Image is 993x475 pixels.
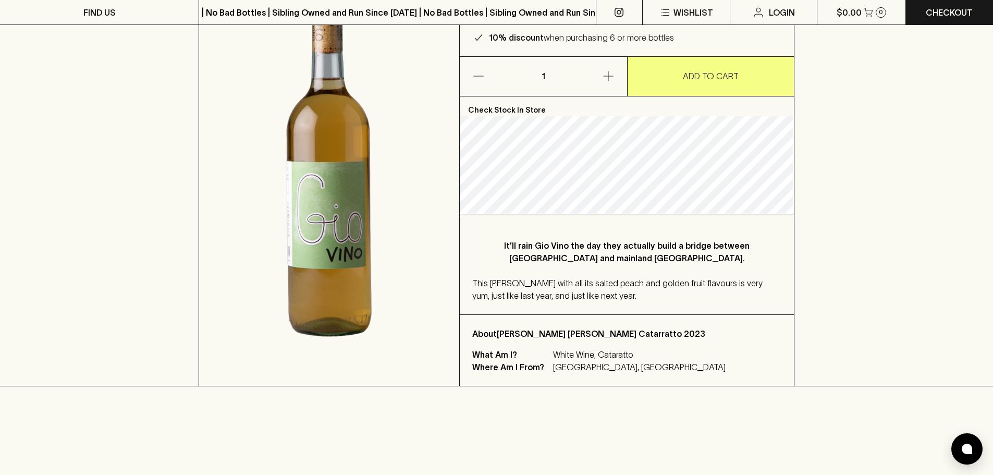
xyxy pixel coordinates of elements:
[962,444,972,454] img: bubble-icon
[489,31,674,44] p: when purchasing 6 or more bottles
[553,348,726,361] p: White Wine, Cataratto
[489,33,544,42] b: 10% discount
[472,348,550,361] p: What Am I?
[493,239,761,264] p: It’ll rain Gio Vino the day they actually build a bridge between [GEOGRAPHIC_DATA] and mainland [...
[769,6,795,19] p: Login
[628,57,794,96] button: ADD TO CART
[472,361,550,373] p: Where Am I From?
[683,70,739,82] p: ADD TO CART
[531,57,556,96] p: 1
[472,327,781,340] p: About [PERSON_NAME] [PERSON_NAME] Catarratto 2023
[460,96,794,116] p: Check Stock In Store
[472,278,763,300] span: This [PERSON_NAME] with all its salted peach and golden fruit flavours is very yum, just like las...
[879,9,883,15] p: 0
[926,6,973,19] p: Checkout
[673,6,713,19] p: Wishlist
[553,361,726,373] p: [GEOGRAPHIC_DATA], [GEOGRAPHIC_DATA]
[837,6,862,19] p: $0.00
[83,6,116,19] p: FIND US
